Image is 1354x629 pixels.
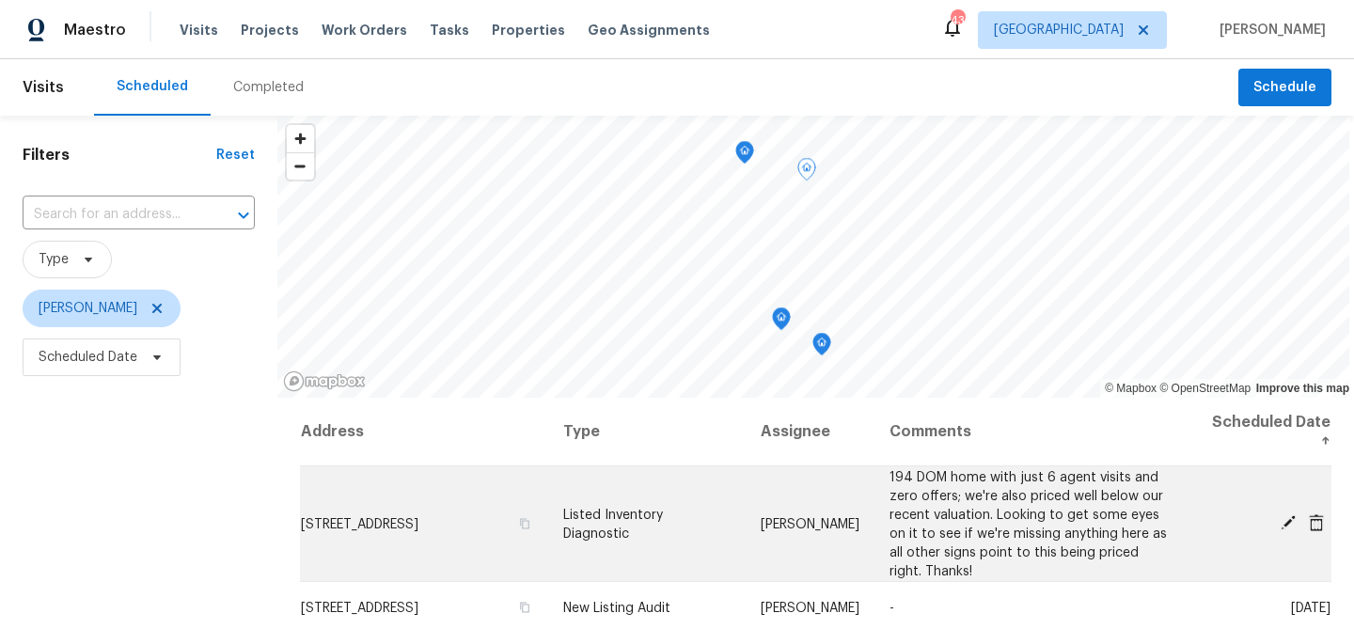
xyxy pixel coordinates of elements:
a: OpenStreetMap [1159,382,1251,395]
button: Schedule [1238,69,1331,107]
span: 194 DOM home with just 6 agent visits and zero offers; we're also priced well below our recent va... [890,470,1167,577]
th: Comments [874,398,1184,466]
div: Map marker [735,141,754,170]
div: Completed [233,78,304,97]
th: Address [300,398,548,466]
span: Work Orders [322,21,407,39]
span: [PERSON_NAME] [761,517,859,530]
button: Zoom out [287,152,314,180]
span: Visits [180,21,218,39]
a: Improve this map [1256,382,1349,395]
span: [PERSON_NAME] [39,299,137,318]
span: [DATE] [1291,602,1330,615]
span: [PERSON_NAME] [761,602,859,615]
div: Reset [216,146,255,165]
button: Zoom in [287,125,314,152]
span: Edit [1274,514,1302,531]
span: Visits [23,67,64,108]
span: Schedule [1253,76,1316,100]
th: Type [548,398,747,466]
span: Properties [492,21,565,39]
span: Listed Inventory Diagnostic [563,508,663,540]
h1: Filters [23,146,216,165]
a: Mapbox homepage [283,370,366,392]
th: Scheduled Date ↑ [1185,398,1331,466]
span: Geo Assignments [588,21,710,39]
span: Type [39,250,69,269]
div: Map marker [812,333,831,362]
button: Copy Address [516,599,533,616]
span: [STREET_ADDRESS] [301,517,418,530]
canvas: Map [277,116,1349,398]
div: Map marker [772,307,791,337]
span: Projects [241,21,299,39]
th: Assignee [746,398,874,466]
span: Zoom out [287,153,314,180]
div: Scheduled [117,77,188,96]
span: Cancel [1302,514,1330,531]
input: Search for an address... [23,200,202,229]
button: Open [230,202,257,228]
span: Scheduled Date [39,348,137,367]
span: New Listing Audit [563,602,670,615]
span: - [890,602,894,615]
span: [PERSON_NAME] [1212,21,1326,39]
span: Maestro [64,21,126,39]
a: Mapbox [1105,382,1157,395]
div: 43 [951,11,964,30]
div: Map marker [797,158,816,187]
span: [GEOGRAPHIC_DATA] [994,21,1124,39]
span: Tasks [430,24,469,37]
span: [STREET_ADDRESS] [301,602,418,615]
button: Copy Address [516,514,533,531]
